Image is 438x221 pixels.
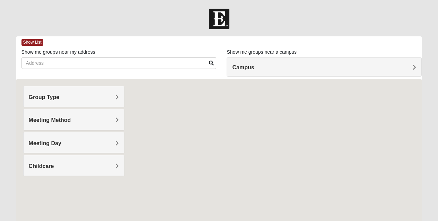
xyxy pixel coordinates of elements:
[209,9,229,29] img: Church of Eleven22 Logo
[29,140,61,146] span: Meeting Day
[24,132,124,153] div: Meeting Day
[21,39,43,46] span: Show List
[232,64,254,70] span: Campus
[21,57,217,69] input: Address
[29,163,54,169] span: Childcare
[24,86,124,107] div: Group Type
[29,94,60,100] span: Group Type
[24,109,124,130] div: Meeting Method
[227,58,421,76] div: Campus
[227,48,297,55] label: Show me groups near a campus
[29,117,71,123] span: Meeting Method
[24,155,124,176] div: Childcare
[21,48,95,55] label: Show me groups near my address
